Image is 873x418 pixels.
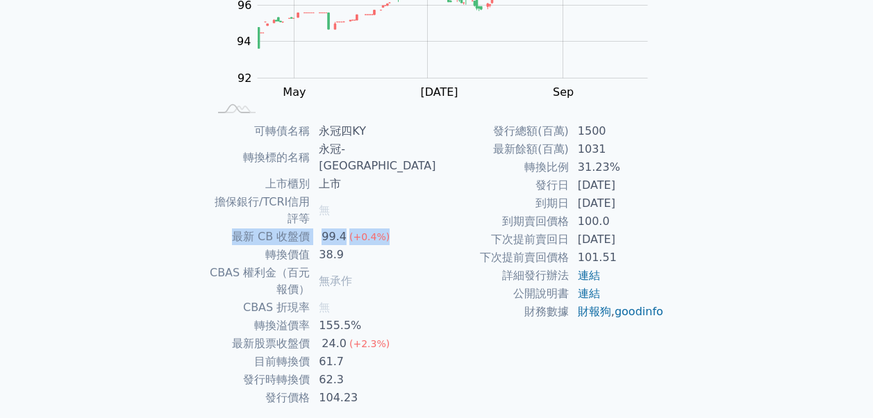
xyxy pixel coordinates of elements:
[437,231,569,249] td: 下次提前賣回日
[437,285,569,303] td: 公開說明書
[569,231,665,249] td: [DATE]
[209,264,311,299] td: CBAS 權利金（百元報價）
[209,246,311,264] td: 轉換價值
[209,389,311,407] td: 發行價格
[209,299,311,317] td: CBAS 折現率
[437,122,569,140] td: 發行總額(百萬)
[349,231,390,242] span: (+0.4%)
[209,353,311,371] td: 目前轉換價
[349,338,390,349] span: (+2.3%)
[209,371,311,389] td: 發行時轉換價
[237,35,251,48] tspan: 94
[310,246,436,264] td: 38.9
[283,85,306,99] tspan: May
[319,203,330,217] span: 無
[209,140,311,175] td: 轉換標的名稱
[420,85,458,99] tspan: [DATE]
[615,305,663,318] a: goodinfo
[437,140,569,158] td: 最新餘額(百萬)
[209,193,311,228] td: 擔保銀行/TCRI信用評等
[310,175,436,193] td: 上市
[578,269,600,282] a: 連結
[310,140,436,175] td: 永冠-[GEOGRAPHIC_DATA]
[319,228,349,245] div: 99.4
[319,335,349,352] div: 24.0
[319,301,330,314] span: 無
[437,212,569,231] td: 到期賣回價格
[578,287,600,300] a: 連結
[437,194,569,212] td: 到期日
[238,72,251,85] tspan: 92
[804,351,873,418] iframe: Chat Widget
[209,175,311,193] td: 上市櫃別
[569,212,665,231] td: 100.0
[569,122,665,140] td: 1500
[804,351,873,418] div: 聊天小工具
[310,353,436,371] td: 61.7
[569,194,665,212] td: [DATE]
[437,249,569,267] td: 下次提前賣回價格
[437,267,569,285] td: 詳細發行辦法
[209,228,311,246] td: 最新 CB 收盤價
[437,158,569,176] td: 轉換比例
[310,371,436,389] td: 62.3
[310,122,436,140] td: 永冠四KY
[319,274,352,287] span: 無承作
[569,303,665,321] td: ,
[569,176,665,194] td: [DATE]
[553,85,574,99] tspan: Sep
[569,158,665,176] td: 31.23%
[437,176,569,194] td: 發行日
[310,389,436,407] td: 104.23
[569,249,665,267] td: 101.51
[569,140,665,158] td: 1031
[437,303,569,321] td: 財務數據
[209,335,311,353] td: 最新股票收盤價
[578,305,611,318] a: 財報狗
[209,122,311,140] td: 可轉債名稱
[209,317,311,335] td: 轉換溢價率
[310,317,436,335] td: 155.5%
